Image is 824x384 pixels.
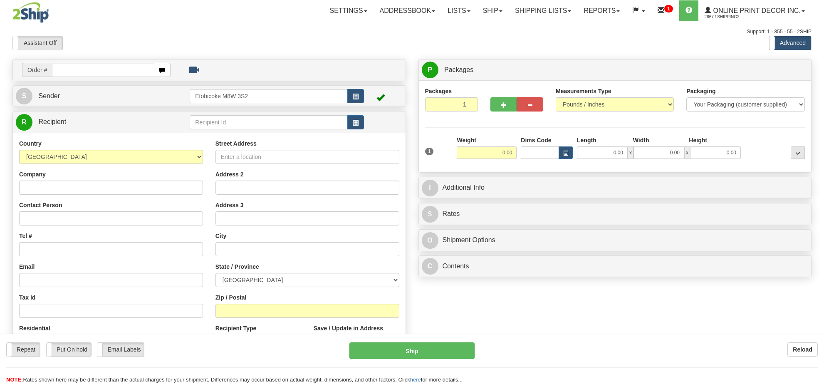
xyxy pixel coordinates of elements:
[349,342,474,359] button: Ship
[12,2,49,23] img: logo2867.jpg
[19,324,50,332] label: Residential
[787,342,818,357] button: Reload
[97,343,144,356] label: Email Labels
[410,377,421,383] a: here
[6,377,23,383] span: NOTE:
[324,0,374,21] a: Settings
[19,293,35,302] label: Tax Id
[190,89,347,103] input: Sender Id
[689,136,707,144] label: Height
[422,62,809,79] a: P Packages
[422,258,438,275] span: C
[16,88,190,105] a: S Sender
[805,149,823,234] iframe: chat widget
[19,139,42,148] label: Country
[664,5,673,12] sup: 1
[711,7,801,14] span: Online Print Decor Inc.
[686,87,715,95] label: Packaging
[47,343,91,356] label: Put On hold
[16,114,32,131] span: R
[422,206,438,223] span: $
[215,263,259,271] label: State / Province
[521,136,551,144] label: Dims Code
[215,139,257,148] label: Street Address
[651,0,679,21] a: 1
[38,118,66,125] span: Recipient
[16,88,32,104] span: S
[19,201,62,209] label: Contact Person
[374,0,442,21] a: Addressbook
[556,87,611,95] label: Measurements Type
[422,232,809,249] a: OShipment Options
[422,180,438,196] span: I
[19,170,46,178] label: Company
[698,0,811,21] a: Online Print Decor Inc. 2867 / Shipping2
[215,324,257,332] label: Recipient Type
[793,346,812,353] b: Reload
[633,136,649,144] label: Width
[19,232,32,240] label: Tel #
[684,146,690,159] span: x
[22,63,52,77] span: Order #
[38,92,60,99] span: Sender
[215,293,247,302] label: Zip / Postal
[444,66,473,73] span: Packages
[477,0,509,21] a: Ship
[628,146,633,159] span: x
[422,62,438,78] span: P
[190,115,347,129] input: Recipient Id
[422,232,438,249] span: O
[314,324,399,341] label: Save / Update in Address Book
[441,0,476,21] a: Lists
[425,87,452,95] label: Packages
[770,36,811,50] label: Advanced
[577,0,626,21] a: Reports
[422,258,809,275] a: CContents
[12,28,812,35] div: Support: 1 - 855 - 55 - 2SHIP
[422,179,809,196] a: IAdditional Info
[509,0,577,21] a: Shipping lists
[19,263,35,271] label: Email
[215,201,244,209] label: Address 3
[7,343,40,356] label: Repeat
[215,170,244,178] label: Address 2
[16,114,171,131] a: R Recipient
[457,136,476,144] label: Weight
[705,13,767,21] span: 2867 / Shipping2
[13,36,62,50] label: Assistant Off
[791,146,805,159] div: ...
[215,232,226,240] label: City
[215,150,399,164] input: Enter a location
[425,148,434,155] span: 1
[422,206,809,223] a: $Rates
[577,136,596,144] label: Length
